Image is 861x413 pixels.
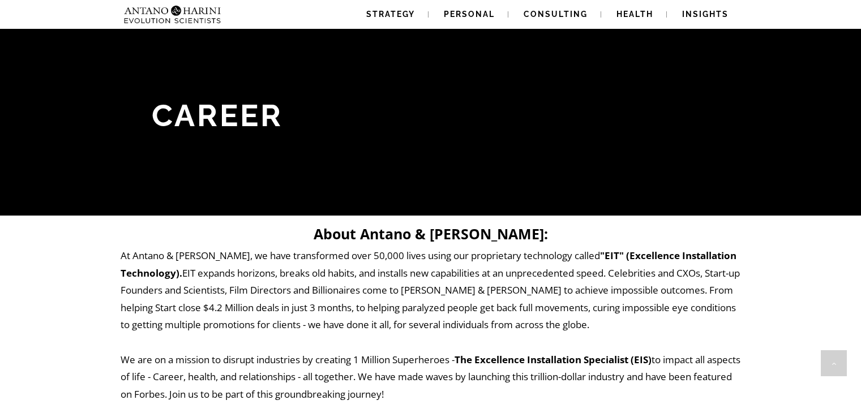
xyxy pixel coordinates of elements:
span: Career [152,97,283,134]
p: At Antano & [PERSON_NAME], we have transformed over 50,000 lives using our proprietary technology... [121,247,741,403]
strong: "EIT" (Excellence Installation Technology). [121,249,736,279]
span: Insights [682,10,729,19]
strong: About Antano & [PERSON_NAME]: [314,224,548,243]
span: Strategy [366,10,415,19]
strong: The Excellence Installation Specialist (EIS) [455,353,652,366]
span: Health [616,10,653,19]
span: Personal [444,10,495,19]
span: Consulting [524,10,588,19]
